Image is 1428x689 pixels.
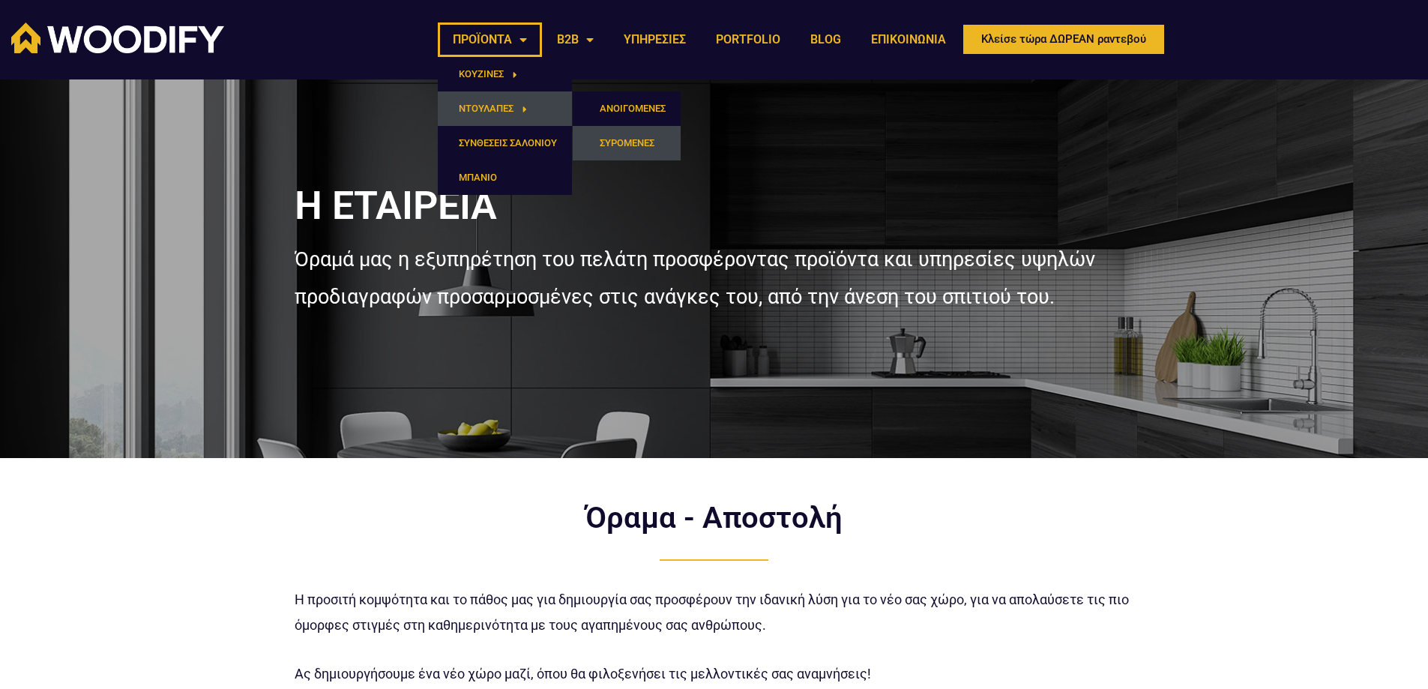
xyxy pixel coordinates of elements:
a: ΣΥΝΘΕΣΕΙΣ ΣΑΛΟΝΙΟΥ [438,126,572,160]
a: ΑΝΟΙΓΟΜΕΝΕΣ [573,91,681,126]
span: Κλείσε τώρα ΔΩΡΕΑΝ ραντεβού [981,34,1146,45]
a: ΚΟΥΖΙΝΕΣ [438,57,572,91]
a: Κλείσε τώρα ΔΩΡΕΑΝ ραντεβού [961,22,1166,56]
a: BLOG [795,22,856,57]
ul: ΠΡΟΪΟΝΤΑ [438,57,572,195]
h1: Η ΕΤΑΙΡΕΙΑ [295,187,1134,226]
nav: Menu [438,22,961,57]
a: ΕΠΙΚΟΙΝΩΝΙΑ [856,22,961,57]
img: Woodify [11,22,224,53]
a: B2B [542,22,609,57]
ul: ΝΤΟΥΛΑΠΕΣ [573,91,681,160]
a: ΝΤΟΥΛΑΠΕΣ [438,91,572,126]
a: ΣΥΡΟΜΕΝΕΣ [573,126,681,160]
p: Όραμά μας η εξυπηρέτηση του πελάτη προσφέροντας προϊόντα και υπηρεσίες υψηλών προδιαγραφών προσαρ... [295,241,1134,316]
p: Ας δημιουργήσουμε ένα νέο χώρο μαζί, όπου θα φιλοξενήσει τις μελλοντικές σας αναμνήσεις! [295,661,1134,686]
a: PORTFOLIO [701,22,795,57]
a: ΠΡΟΪΟΝΤΑ [438,22,542,57]
a: ΥΠΗΡΕΣΙΕΣ [609,22,701,57]
p: Η προσιτή κομψότητα και το πάθος μας για δημιουργία σας προσφέρουν την ιδανική λύση για το νέο σα... [295,587,1134,637]
h2: Όραμα - Αποστολή [295,503,1134,533]
a: ΜΠΑΝΙΟ [438,160,572,195]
